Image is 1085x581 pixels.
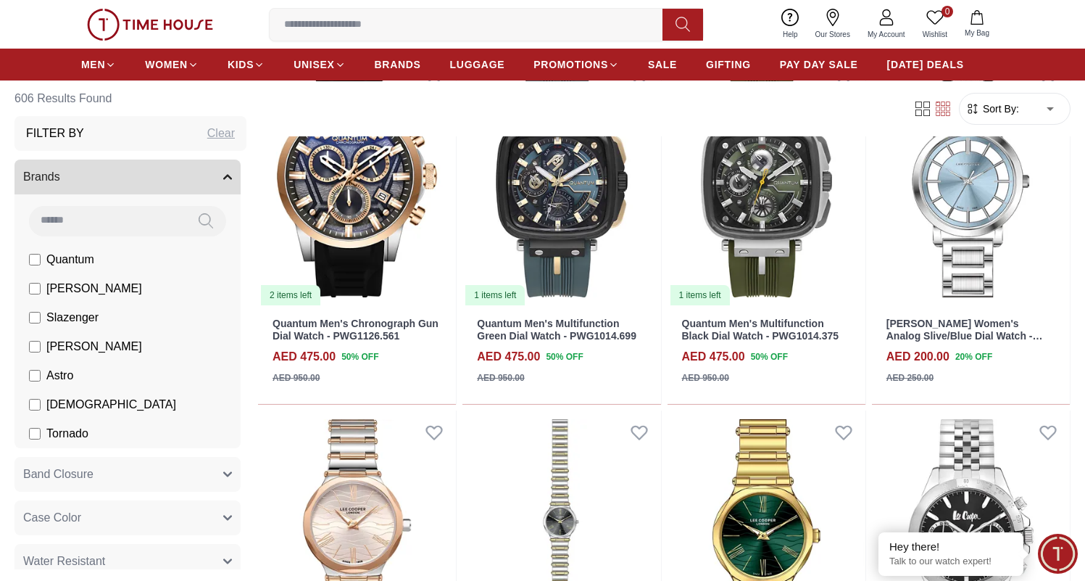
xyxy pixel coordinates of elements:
a: BRANDS [375,51,421,78]
div: AED 250.00 [886,371,934,384]
div: Clear [207,125,235,142]
a: GIFTING [706,51,751,78]
h6: 606 Results Found [14,81,246,116]
a: Quantum Men's Multifunction Black Dial Watch - PWG1014.3751 items left [668,57,865,307]
div: 1 items left [465,285,525,305]
input: Quantum [29,254,41,265]
img: Lee Cooper Women's Analog Slive/Blue Dial Watch - LC08037.300 [872,57,1070,307]
span: 20 % OFF [955,350,992,363]
a: SALE [648,51,677,78]
span: KIDS [228,57,254,72]
a: Quantum Men's Chronograph Gun Dial Watch - PWG1126.5612 items left [258,57,456,307]
span: [DATE] DEALS [887,57,964,72]
a: PROMOTIONS [533,51,619,78]
a: MEN [81,51,116,78]
span: [PERSON_NAME] [46,338,142,355]
h4: AED 475.00 [477,348,540,366]
a: KIDS [228,51,265,78]
span: [DEMOGRAPHIC_DATA] [46,396,176,413]
div: AED 950.00 [682,371,729,384]
button: Sort By: [965,102,1019,116]
a: Help [774,6,807,43]
input: Astro [29,370,41,382]
div: AED 950.00 [477,371,524,384]
span: Water Resistant [23,553,105,570]
a: Quantum Men's Multifunction Black Dial Watch - PWG1014.375 [682,318,839,342]
button: My Bag [956,7,998,41]
div: Hey there! [889,540,1013,554]
a: PAY DAY SALE [780,51,858,78]
a: Quantum Men's Multifunction Green Dial Watch - PWG1014.6991 items left [462,57,660,307]
span: MEN [81,57,105,72]
span: Tornado [46,425,88,442]
span: Help [777,29,804,40]
span: My Account [862,29,911,40]
a: LUGGAGE [450,51,505,78]
span: Sort By: [980,102,1019,116]
a: Quantum Men's Chronograph Gun Dial Watch - PWG1126.561 [273,318,438,342]
span: My Bag [959,28,995,38]
a: Our Stores [807,6,859,43]
div: Chat Widget [1038,534,1078,574]
img: Quantum Men's Multifunction Black Dial Watch - PWG1014.375 [668,57,865,307]
span: BRANDS [375,57,421,72]
h4: AED 475.00 [273,348,336,366]
button: Water Resistant [14,544,241,579]
h4: AED 475.00 [682,348,745,366]
span: 50 % OFF [341,350,378,363]
span: 50 % OFF [546,350,583,363]
input: Tornado [29,428,41,440]
span: PROMOTIONS [533,57,608,72]
span: Slazenger [46,309,99,326]
span: Wishlist [917,29,953,40]
span: GIFTING [706,57,751,72]
span: PAY DAY SALE [780,57,858,72]
span: Quantum [46,251,94,268]
input: Slazenger [29,312,41,324]
div: 1 items left [670,285,730,305]
img: Quantum Men's Multifunction Green Dial Watch - PWG1014.699 [462,57,660,307]
span: 50 % OFF [751,350,788,363]
span: Case Color [23,509,81,527]
h3: Filter By [26,125,84,142]
span: Our Stores [810,29,856,40]
a: WOMEN [145,51,199,78]
span: SALE [648,57,677,72]
span: Brands [23,168,60,186]
span: WOMEN [145,57,188,72]
a: [DATE] DEALS [887,51,964,78]
span: Astro [46,367,73,384]
button: Case Color [14,500,241,535]
span: LUGGAGE [450,57,505,72]
img: Quantum Men's Chronograph Gun Dial Watch - PWG1126.561 [258,57,456,307]
h4: AED 200.00 [886,348,949,366]
span: UNISEX [294,57,334,72]
div: AED 950.00 [273,371,320,384]
div: 2 items left [261,285,320,305]
a: 0Wishlist [914,6,956,43]
input: [PERSON_NAME] [29,341,41,353]
span: Band Closure [23,466,93,483]
p: Talk to our watch expert! [889,556,1013,568]
button: Band Closure [14,457,241,492]
a: Quantum Men's Multifunction Green Dial Watch - PWG1014.699 [477,318,636,342]
button: Brands [14,160,241,194]
input: [PERSON_NAME] [29,283,41,294]
input: [DEMOGRAPHIC_DATA] [29,399,41,411]
span: [PERSON_NAME] [46,280,142,297]
span: 0 [941,6,953,17]
a: [PERSON_NAME] Women's Analog Slive/Blue Dial Watch - LC08037.300 [886,318,1043,354]
a: UNISEX [294,51,345,78]
img: ... [87,9,213,41]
